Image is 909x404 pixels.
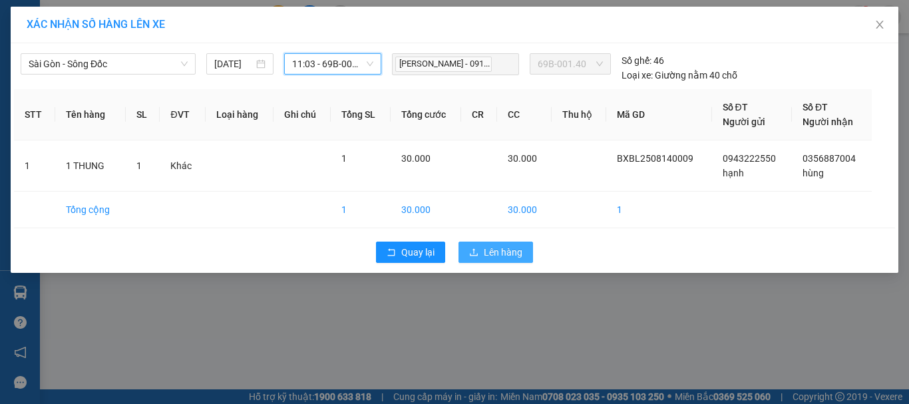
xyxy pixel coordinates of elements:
span: [PERSON_NAME] - 091... [395,57,492,72]
span: Quay lại [401,245,435,260]
span: Số ghế: [622,53,651,68]
td: 1 [606,192,711,228]
div: 46 [622,53,664,68]
td: 30.000 [497,192,552,228]
span: hùng [803,168,824,178]
th: Tên hàng [55,89,125,140]
td: 1 THUNG [55,140,125,192]
span: 69B-001.40 [538,54,603,74]
span: Sài Gòn - Sông Đốc [29,54,188,74]
th: Thu hộ [552,89,607,140]
span: upload [469,248,478,258]
td: 30.000 [391,192,461,228]
td: Tổng cộng [55,192,125,228]
td: 1 [14,140,55,192]
td: Khác [160,140,206,192]
button: Close [861,7,898,44]
th: ĐVT [160,89,206,140]
th: STT [14,89,55,140]
td: 1 [331,192,390,228]
th: Tổng SL [331,89,390,140]
th: CC [497,89,552,140]
span: Người gửi [723,116,765,127]
th: SL [126,89,160,140]
span: 11:03 - 69B-001.40 [292,54,374,74]
span: 1 [136,160,142,171]
th: Loại hàng [206,89,273,140]
span: hạnh [723,168,744,178]
div: Giường nằm 40 chỗ [622,68,737,83]
span: Loại xe: [622,68,653,83]
span: Số ĐT [803,102,828,112]
span: 30.000 [401,153,431,164]
button: rollbackQuay lại [376,242,445,263]
span: Người nhận [803,116,853,127]
span: rollback [387,248,396,258]
th: Mã GD [606,89,711,140]
button: uploadLên hàng [458,242,533,263]
th: Tổng cước [391,89,461,140]
span: 1 [341,153,347,164]
span: Số ĐT [723,102,748,112]
span: Lên hàng [484,245,522,260]
span: 0943222550 [723,153,776,164]
span: close [874,19,885,30]
span: BXBL2508140009 [617,153,693,164]
span: 30.000 [508,153,537,164]
span: 0356887004 [803,153,856,164]
span: XÁC NHẬN SỐ HÀNG LÊN XE [27,18,165,31]
th: CR [461,89,497,140]
th: Ghi chú [273,89,331,140]
input: 14/08/2025 [214,57,253,71]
